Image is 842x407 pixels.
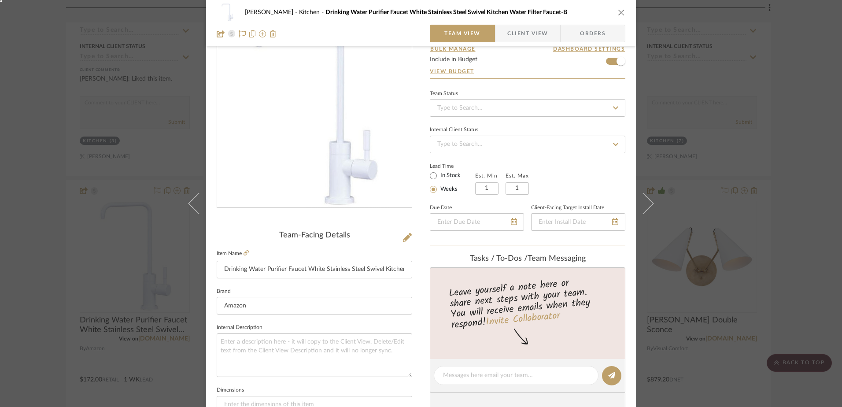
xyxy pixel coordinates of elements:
span: Orders [570,25,615,42]
div: 0 [217,17,412,208]
span: Team View [444,25,480,42]
img: Remove from project [270,30,277,37]
span: Client View [507,25,548,42]
span: [PERSON_NAME] [245,9,299,15]
div: Team-Facing Details [217,231,412,240]
label: Brand [217,289,231,294]
button: close [617,8,625,16]
span: Drinking Water Purifier Faucet White Stainless Steel Swivel Kitchen Water Filter Faucet-B [325,9,567,15]
input: Enter Due Date [430,213,524,231]
input: Type to Search… [430,99,625,117]
div: Internal Client Status [430,128,478,132]
div: Leave yourself a note here or share next steps with your team. You will receive emails when they ... [429,274,627,333]
input: Type to Search… [430,136,625,153]
img: 2ddaf46f-3182-454f-a29b-a81fe5801db0_436x436.jpg [240,17,389,208]
input: Enter Item Name [217,261,412,278]
img: 2ddaf46f-3182-454f-a29b-a81fe5801db0_48x40.jpg [217,4,238,21]
a: View Budget [430,68,625,75]
label: Est. Max [506,173,529,179]
label: Weeks [439,185,458,193]
input: Enter Brand [217,297,412,314]
label: Lead Time [430,162,475,170]
mat-radio-group: Select item type [430,170,475,195]
label: Due Date [430,206,452,210]
div: Team Status [430,92,458,96]
input: Enter Install Date [531,213,625,231]
label: Internal Description [217,326,262,330]
span: Kitchen [299,9,325,15]
div: team Messaging [430,254,625,264]
a: Invite Collaborator [485,308,561,330]
button: Dashboard Settings [553,45,625,53]
label: Est. Min [475,173,498,179]
label: Dimensions [217,388,244,392]
label: Item Name [217,250,249,257]
label: Client-Facing Target Install Date [531,206,604,210]
span: Tasks / To-Dos / [470,255,528,263]
label: In Stock [439,172,461,180]
button: Bulk Manage [430,45,476,53]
